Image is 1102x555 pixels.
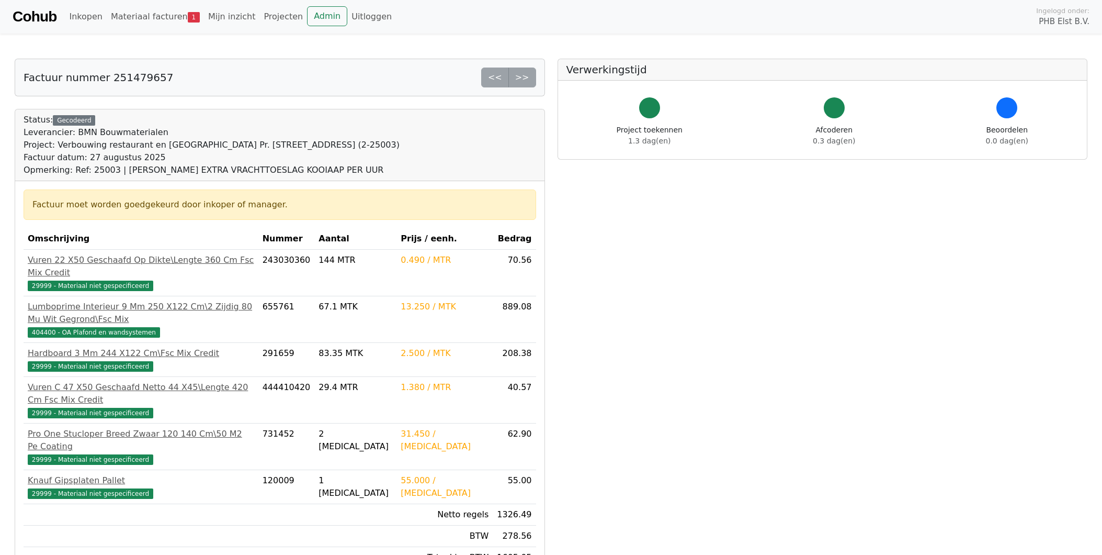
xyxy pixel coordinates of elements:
span: 1.3 dag(en) [628,137,671,145]
a: Inkopen [65,6,106,27]
td: 1326.49 [493,504,536,526]
td: BTW [396,526,493,547]
a: Materiaal facturen1 [107,6,204,27]
td: Netto regels [396,504,493,526]
div: Knauf Gipsplaten Pallet [28,474,254,487]
div: Lumboprime Interieur 9 Mm 250 X122 Cm\2 Zijdig 80 Mu Wit Gegrond\Fsc Mix [28,301,254,326]
div: Gecodeerd [53,115,95,126]
h5: Factuur nummer 251479657 [24,71,173,84]
div: Afcoderen [813,125,855,147]
span: 29999 - Materiaal niet gespecificeerd [28,361,153,372]
div: 29.4 MTR [319,381,392,394]
td: 243030360 [258,250,315,296]
span: PHB Elst B.V. [1039,16,1089,28]
td: 208.38 [493,343,536,377]
th: Bedrag [493,228,536,250]
td: 40.57 [493,377,536,424]
span: Ingelogd onder: [1036,6,1089,16]
td: 731452 [258,424,315,470]
div: Hardboard 3 Mm 244 X122 Cm\Fsc Mix Credit [28,347,254,360]
td: 55.00 [493,470,536,504]
a: Cohub [13,4,56,29]
div: 83.35 MTK [319,347,392,360]
span: 29999 - Materiaal niet gespecificeerd [28,408,153,418]
a: Knauf Gipsplaten Pallet29999 - Materiaal niet gespecificeerd [28,474,254,500]
td: 889.08 [493,296,536,343]
div: 144 MTR [319,254,392,267]
div: Factuur datum: 27 augustus 2025 [24,151,400,164]
th: Aantal [314,228,396,250]
td: 291659 [258,343,315,377]
div: 0.490 / MTR [401,254,488,267]
div: 31.450 / [MEDICAL_DATA] [401,428,488,453]
th: Nummer [258,228,315,250]
div: Beoordelen [986,125,1028,147]
a: Lumboprime Interieur 9 Mm 250 X122 Cm\2 Zijdig 80 Mu Wit Gegrond\Fsc Mix404400 - OA Plafond en wa... [28,301,254,338]
td: 278.56 [493,526,536,547]
span: 404400 - OA Plafond en wandsystemen [28,327,160,338]
a: Vuren 22 X50 Geschaafd Op Dikte\Lengte 360 Cm Fsc Mix Credit29999 - Materiaal niet gespecificeerd [28,254,254,292]
div: 55.000 / [MEDICAL_DATA] [401,474,488,500]
th: Omschrijving [24,228,258,250]
a: Admin [307,6,347,26]
span: 29999 - Materiaal niet gespecificeerd [28,454,153,465]
a: Uitloggen [347,6,396,27]
td: 444410420 [258,377,315,424]
div: 2 [MEDICAL_DATA] [319,428,392,453]
a: Projecten [259,6,307,27]
div: Project toekennen [617,125,683,147]
div: Leverancier: BMN Bouwmaterialen [24,126,400,139]
td: 120009 [258,470,315,504]
div: 13.250 / MTK [401,301,488,313]
div: Opmerking: Ref: 25003 | [PERSON_NAME] EXTRA VRACHTTOESLAG KOOIAAP PER UUR [24,164,400,176]
div: Vuren C 47 X50 Geschaafd Netto 44 X45\Lengte 420 Cm Fsc Mix Credit [28,381,254,406]
div: Vuren 22 X50 Geschaafd Op Dikte\Lengte 360 Cm Fsc Mix Credit [28,254,254,279]
h5: Verwerkingstijd [566,63,1079,76]
div: Pro One Stucloper Breed Zwaar 120 140 Cm\50 M2 Pe Coating [28,428,254,453]
a: Mijn inzicht [204,6,260,27]
div: 1.380 / MTR [401,381,488,394]
div: 1 [MEDICAL_DATA] [319,474,392,500]
a: Vuren C 47 X50 Geschaafd Netto 44 X45\Lengte 420 Cm Fsc Mix Credit29999 - Materiaal niet gespecif... [28,381,254,419]
span: 29999 - Materiaal niet gespecificeerd [28,489,153,499]
div: 67.1 MTK [319,301,392,313]
span: 0.3 dag(en) [813,137,855,145]
a: Hardboard 3 Mm 244 X122 Cm\Fsc Mix Credit29999 - Materiaal niet gespecificeerd [28,347,254,372]
td: 70.56 [493,250,536,296]
div: Status: [24,114,400,176]
span: 29999 - Materiaal niet gespecificeerd [28,281,153,291]
span: 1 [188,12,200,23]
th: Prijs / eenh. [396,228,493,250]
span: 0.0 dag(en) [986,137,1028,145]
a: Pro One Stucloper Breed Zwaar 120 140 Cm\50 M2 Pe Coating29999 - Materiaal niet gespecificeerd [28,428,254,465]
div: Factuur moet worden goedgekeurd door inkoper of manager. [32,198,527,211]
div: Project: Verbouwing restaurant en [GEOGRAPHIC_DATA] Pr. [STREET_ADDRESS] (2-25003) [24,139,400,151]
td: 62.90 [493,424,536,470]
td: 655761 [258,296,315,343]
div: 2.500 / MTK [401,347,488,360]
